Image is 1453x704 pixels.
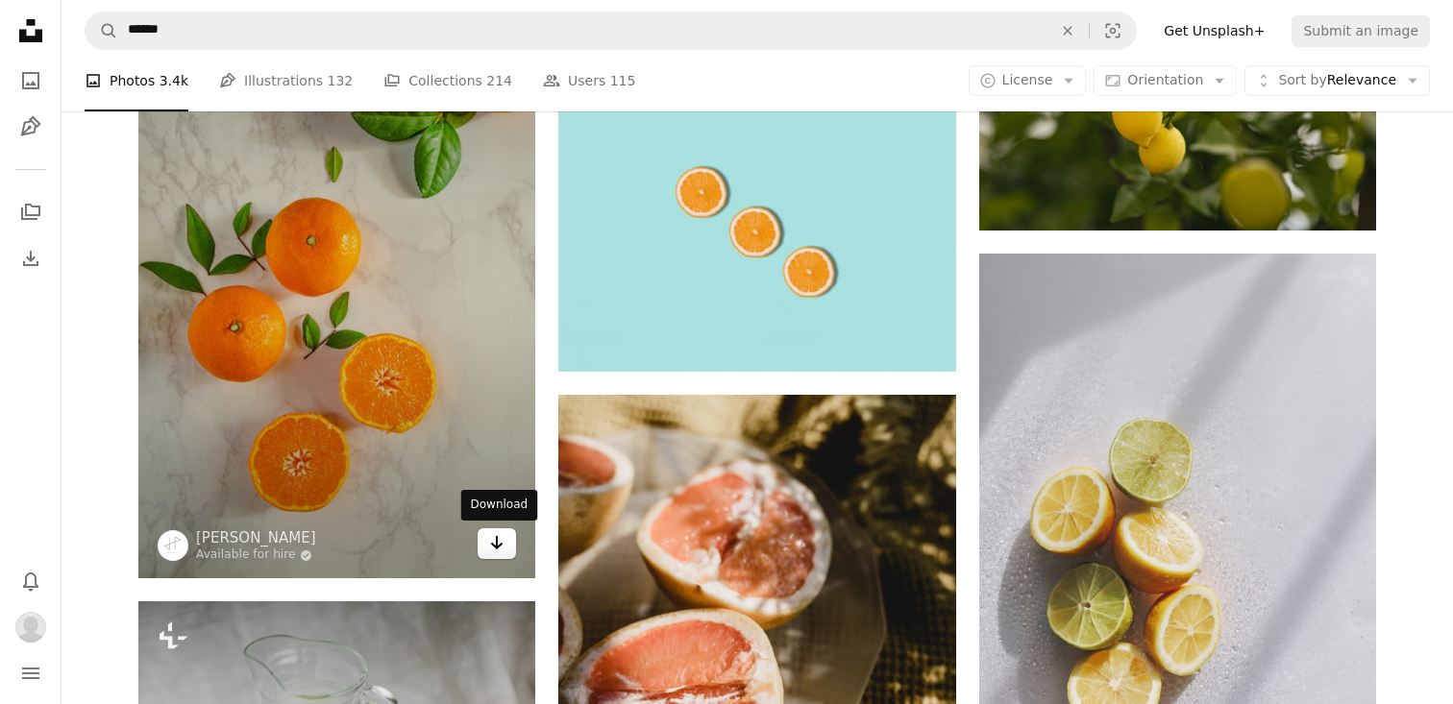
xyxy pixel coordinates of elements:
a: three slices of orange sitting on top of a blue surface [558,223,955,240]
img: Go to JAEHOON PARK's profile [158,530,188,561]
a: Illustrations 132 [219,50,353,111]
a: Illustrations [12,108,50,146]
a: Download History [12,239,50,278]
button: Notifications [12,562,50,600]
button: Orientation [1094,65,1237,96]
span: 115 [610,70,636,91]
a: Users 115 [543,50,635,111]
button: Menu [12,654,50,692]
button: Visual search [1090,12,1136,49]
a: sliced lemon on white table [979,509,1376,526]
a: Home — Unsplash [12,12,50,54]
span: 132 [328,70,354,91]
span: Orientation [1127,72,1203,87]
button: Search Unsplash [86,12,118,49]
a: Get Unsplash+ [1152,15,1276,46]
a: Download [478,528,516,559]
a: fruits served on plate [558,634,955,651]
button: License [969,65,1087,96]
span: License [1002,72,1053,87]
a: [PERSON_NAME] [196,528,316,547]
a: sliced orange fruits on white surface [138,271,535,288]
button: Submit an image [1292,15,1430,46]
button: Sort byRelevance [1244,65,1430,96]
a: Photos [12,61,50,100]
a: Collections 214 [383,50,512,111]
span: 214 [486,70,512,91]
img: Avatar of user Niki Cheng [15,612,46,643]
span: Relevance [1278,71,1396,90]
a: Available for hire [196,547,316,563]
span: Sort by [1278,72,1326,87]
button: Clear [1047,12,1089,49]
img: three slices of orange sitting on top of a blue surface [558,91,955,373]
button: Profile [12,608,50,646]
div: Download [461,490,538,521]
a: Collections [12,193,50,231]
form: Find visuals sitewide [85,12,1137,50]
